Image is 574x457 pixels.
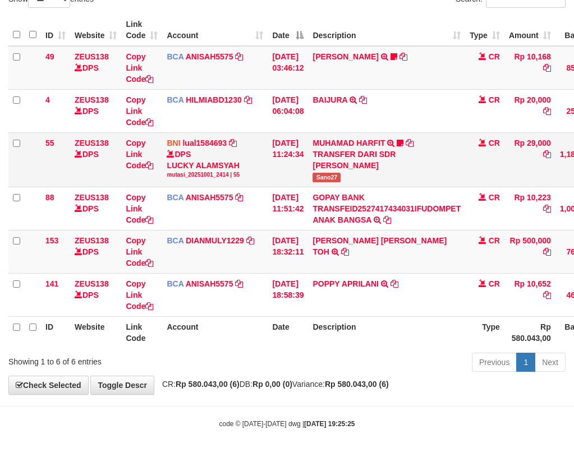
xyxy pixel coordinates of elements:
[70,187,121,230] td: DPS
[126,52,153,84] a: Copy Link Code
[235,52,243,61] a: Copy ANISAH5575 to clipboard
[504,14,555,46] th: Amount: activate to sort column ascending
[359,95,367,104] a: Copy BAIJURA to clipboard
[167,95,183,104] span: BCA
[268,14,308,46] th: Date: activate to sort column descending
[489,193,500,202] span: CR
[543,204,551,213] a: Copy Rp 10,223 to clipboard
[75,52,109,61] a: ZEUS138
[182,139,227,147] a: lual1584693
[465,316,504,348] th: Type
[313,193,461,224] a: GOPAY BANK TRANSFEID2527417434031IFUDOMPET ANAK BANGSA
[246,236,254,245] a: Copy DIANMULY1229 to clipboard
[70,273,121,316] td: DPS
[70,46,121,90] td: DPS
[504,132,555,187] td: Rp 29,000
[472,353,517,372] a: Previous
[543,107,551,116] a: Copy Rp 20,000 to clipboard
[45,95,50,104] span: 4
[268,46,308,90] td: [DATE] 03:46:12
[121,316,162,348] th: Link Code
[543,63,551,72] a: Copy Rp 10,168 to clipboard
[167,139,180,147] span: BNI
[70,89,121,132] td: DPS
[167,236,183,245] span: BCA
[167,52,183,61] span: BCA
[167,149,263,179] div: DPS LUCKY ALAMSYAH
[45,193,54,202] span: 88
[313,139,385,147] a: MUHAMAD HARFIT
[126,193,153,224] a: Copy Link Code
[268,273,308,316] td: [DATE] 18:58:39
[45,139,54,147] span: 55
[313,95,347,104] a: BAIJURA
[126,279,153,311] a: Copy Link Code
[126,95,153,127] a: Copy Link Code
[70,316,121,348] th: Website
[489,236,500,245] span: CR
[313,279,378,288] a: POPPY APRILANI
[186,193,233,202] a: ANISAH5575
[45,236,58,245] span: 153
[186,236,244,245] a: DIANMULY1229
[489,52,500,61] span: CR
[121,14,162,46] th: Link Code: activate to sort column ascending
[313,52,378,61] a: [PERSON_NAME]
[45,279,58,288] span: 141
[90,376,154,395] a: Toggle Descr
[229,139,237,147] a: Copy lual1584693 to clipboard
[313,149,461,171] div: TRANSFER DARI SDR [PERSON_NAME]
[70,14,121,46] th: Website: activate to sort column ascending
[489,95,500,104] span: CR
[304,420,355,428] strong: [DATE] 19:25:25
[313,236,447,256] a: [PERSON_NAME] [PERSON_NAME] TOH
[126,139,153,170] a: Copy Link Code
[167,279,183,288] span: BCA
[8,352,231,367] div: Showing 1 to 6 of 6 entries
[383,215,391,224] a: Copy GOPAY BANK TRANSFEID2527417434031IFUDOMPET ANAK BANGSA to clipboard
[75,236,109,245] a: ZEUS138
[268,316,308,348] th: Date
[504,273,555,316] td: Rp 10,652
[268,187,308,230] td: [DATE] 11:51:42
[465,14,504,46] th: Type: activate to sort column ascending
[504,46,555,90] td: Rp 10,168
[543,247,551,256] a: Copy Rp 500,000 to clipboard
[186,95,242,104] a: HILMIABD1230
[504,316,555,348] th: Rp 580.043,00
[70,230,121,273] td: DPS
[176,380,240,389] strong: Rp 580.043,00 (6)
[504,89,555,132] td: Rp 20,000
[543,290,551,299] a: Copy Rp 10,652 to clipboard
[167,193,183,202] span: BCA
[252,380,292,389] strong: Rp 0,00 (0)
[406,139,414,147] a: Copy MUHAMAD HARFIT to clipboard
[235,279,243,288] a: Copy ANISAH5575 to clipboard
[41,14,70,46] th: ID: activate to sort column ascending
[325,380,389,389] strong: Rp 580.043,00 (6)
[157,380,389,389] span: CR: DB: Variance:
[126,236,153,267] a: Copy Link Code
[504,230,555,273] td: Rp 500,000
[391,279,398,288] a: Copy POPPY APRILANI to clipboard
[167,171,263,179] div: mutasi_20251001_2414 | 55
[268,230,308,273] td: [DATE] 18:32:11
[186,52,233,61] a: ANISAH5575
[399,52,407,61] a: Copy INA PAUJANAH to clipboard
[70,132,121,187] td: DPS
[75,95,109,104] a: ZEUS138
[75,279,109,288] a: ZEUS138
[268,89,308,132] td: [DATE] 06:04:08
[162,14,268,46] th: Account: activate to sort column ascending
[162,316,268,348] th: Account
[186,279,233,288] a: ANISAH5575
[244,95,252,104] a: Copy HILMIABD1230 to clipboard
[535,353,566,372] a: Next
[543,150,551,159] a: Copy Rp 29,000 to clipboard
[313,173,341,182] span: Sano27
[504,187,555,230] td: Rp 10,223
[489,139,500,147] span: CR
[268,132,308,187] td: [DATE] 11:24:34
[8,376,89,395] a: Check Selected
[308,316,465,348] th: Description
